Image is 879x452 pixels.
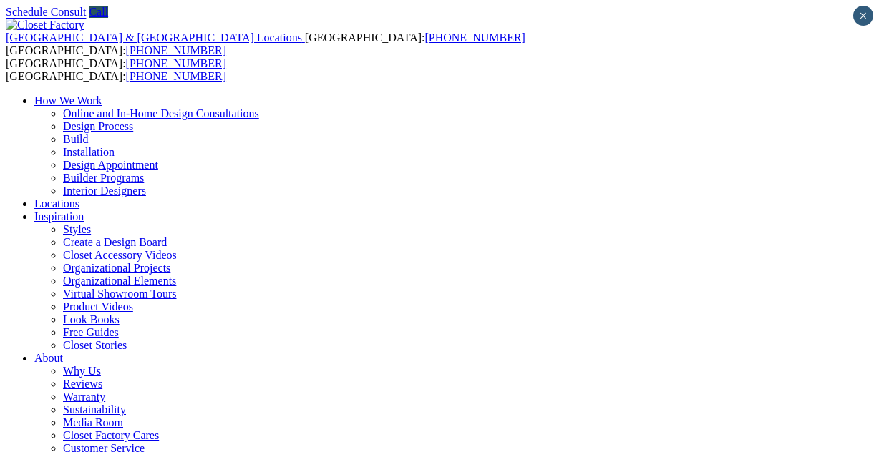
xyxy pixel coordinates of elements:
[6,31,302,44] span: [GEOGRAPHIC_DATA] & [GEOGRAPHIC_DATA] Locations
[34,210,84,222] a: Inspiration
[63,300,133,313] a: Product Videos
[853,6,873,26] button: Close
[63,107,259,119] a: Online and In-Home Design Consultations
[63,146,115,158] a: Installation
[6,31,525,56] span: [GEOGRAPHIC_DATA]: [GEOGRAPHIC_DATA]:
[6,57,226,82] span: [GEOGRAPHIC_DATA]: [GEOGRAPHIC_DATA]:
[126,70,226,82] a: [PHONE_NUMBER]
[126,44,226,56] a: [PHONE_NUMBER]
[63,365,101,377] a: Why Us
[34,352,63,364] a: About
[63,236,167,248] a: Create a Design Board
[63,378,102,390] a: Reviews
[63,339,127,351] a: Closet Stories
[63,120,133,132] a: Design Process
[63,133,89,145] a: Build
[63,185,146,197] a: Interior Designers
[6,6,86,18] a: Schedule Consult
[63,288,177,300] a: Virtual Showroom Tours
[89,6,108,18] a: Call
[34,94,102,107] a: How We Work
[63,390,105,403] a: Warranty
[63,275,176,287] a: Organizational Elements
[63,429,159,441] a: Closet Factory Cares
[6,31,305,44] a: [GEOGRAPHIC_DATA] & [GEOGRAPHIC_DATA] Locations
[63,416,123,428] a: Media Room
[63,223,91,235] a: Styles
[63,326,119,338] a: Free Guides
[63,262,170,274] a: Organizational Projects
[63,159,158,171] a: Design Appointment
[424,31,525,44] a: [PHONE_NUMBER]
[34,197,79,210] a: Locations
[63,172,144,184] a: Builder Programs
[126,57,226,69] a: [PHONE_NUMBER]
[63,403,126,416] a: Sustainability
[63,313,120,325] a: Look Books
[63,249,177,261] a: Closet Accessory Videos
[6,19,84,31] img: Closet Factory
